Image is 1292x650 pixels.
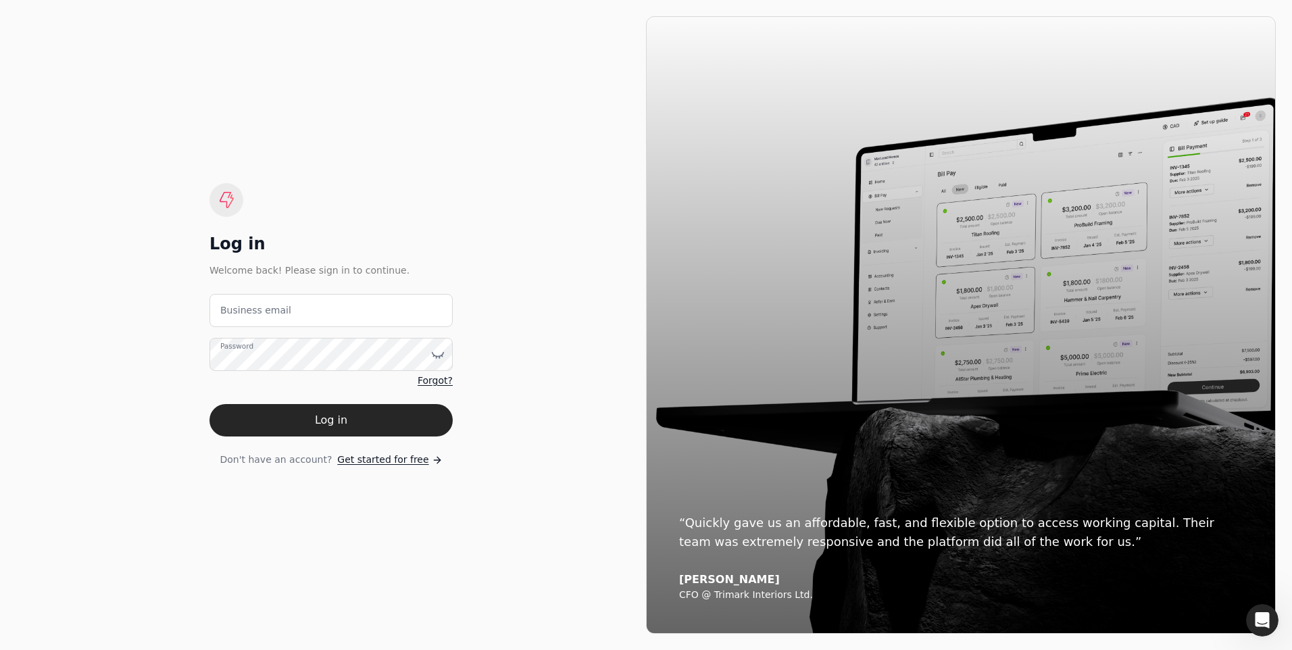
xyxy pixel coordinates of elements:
label: Business email [220,303,291,318]
a: Get started for free [337,453,442,467]
div: Welcome back! Please sign in to continue. [209,263,453,278]
span: Don't have an account? [220,453,332,467]
label: Password [220,341,253,352]
div: [PERSON_NAME] [679,573,1243,586]
a: Forgot? [418,374,453,388]
iframe: Intercom live chat [1246,604,1278,636]
div: CFO @ Trimark Interiors Ltd. [679,589,1243,601]
button: Log in [209,404,453,436]
div: Log in [209,233,453,255]
span: Get started for free [337,453,428,467]
div: “Quickly gave us an affordable, fast, and flexible option to access working capital. Their team w... [679,514,1243,551]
